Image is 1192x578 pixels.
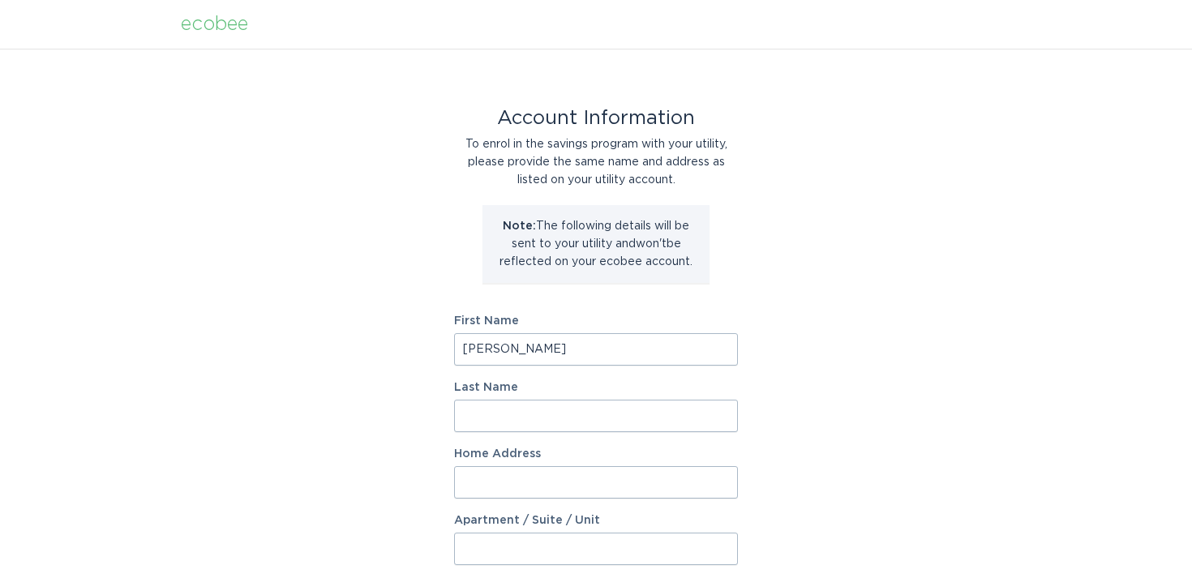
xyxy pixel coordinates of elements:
label: Apartment / Suite / Unit [454,515,738,526]
strong: Note: [503,220,536,232]
div: ecobee [181,15,248,33]
p: The following details will be sent to your utility and won't be reflected on your ecobee account. [495,217,697,271]
label: Home Address [454,448,738,460]
label: First Name [454,315,738,327]
label: Last Name [454,382,738,393]
div: To enrol in the savings program with your utility, please provide the same name and address as li... [454,135,738,189]
div: Account Information [454,109,738,127]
